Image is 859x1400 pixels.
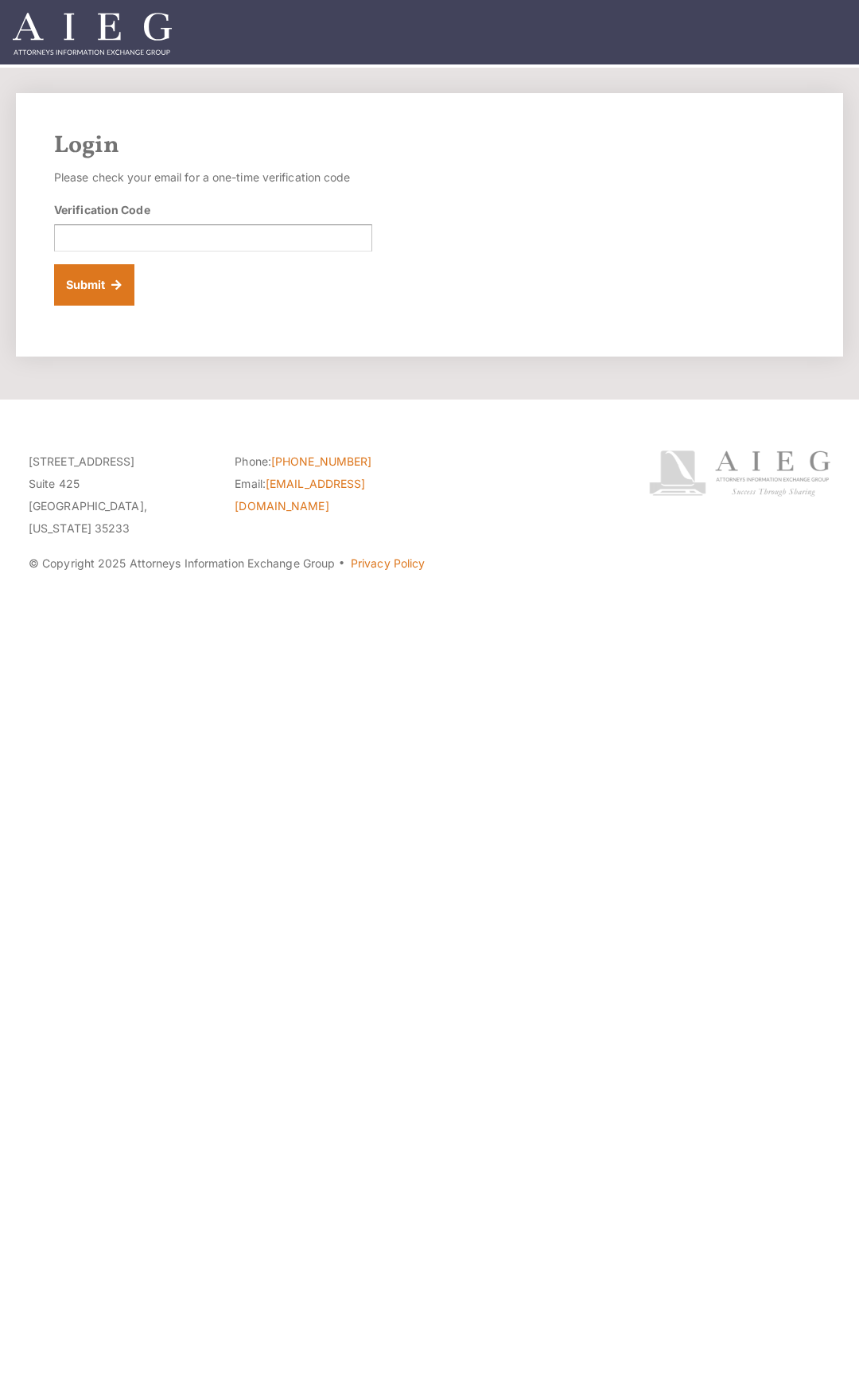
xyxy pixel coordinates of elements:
[54,166,372,189] p: Please check your email for a one-time verification code
[351,556,425,570] a: Privacy Policy
[29,552,624,575] p: © Copyright 2025 Attorneys Information Exchange Group
[235,473,417,517] li: Email:
[235,477,365,513] a: [EMAIL_ADDRESS][DOMAIN_NAME]
[54,201,150,218] label: Verification Code
[649,450,830,497] img: Attorneys Information Exchange Group logo
[29,450,211,540] p: [STREET_ADDRESS] Suite 425 [GEOGRAPHIC_DATA], [US_STATE] 35233
[271,454,371,468] a: [PHONE_NUMBER]
[54,264,134,306] button: Submit
[338,563,345,571] span: ·
[235,450,417,473] li: Phone:
[13,13,172,55] img: Attorneys Information Exchange Group
[54,131,805,160] h2: Login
